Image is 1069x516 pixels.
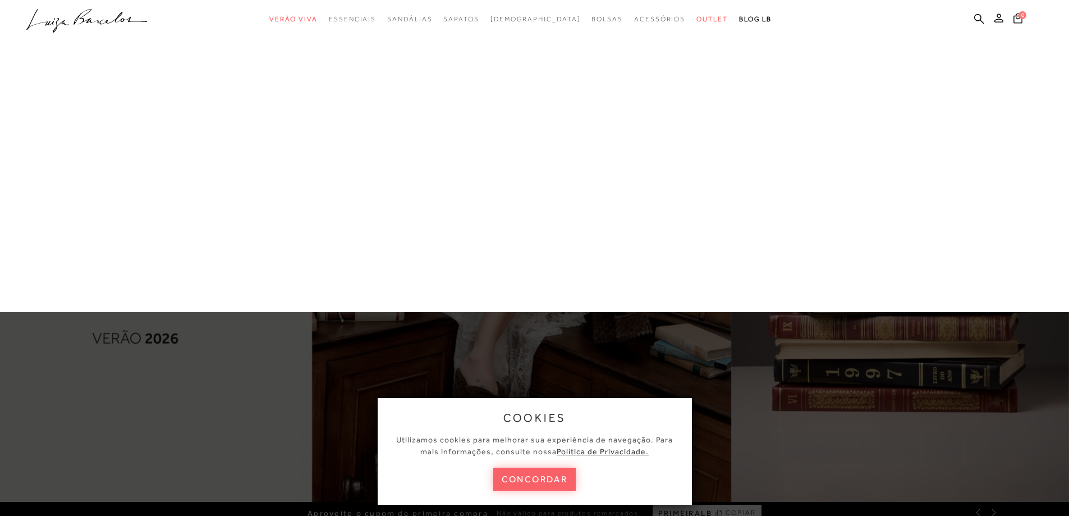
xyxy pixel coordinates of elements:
span: cookies [503,412,566,424]
span: [DEMOGRAPHIC_DATA] [490,15,581,23]
span: Acessórios [634,15,685,23]
a: categoryNavScreenReaderText [696,9,728,30]
button: 0 [1010,12,1026,28]
a: categoryNavScreenReaderText [591,9,623,30]
a: noSubCategoriesText [490,9,581,30]
a: categoryNavScreenReaderText [634,9,685,30]
span: Sapatos [443,15,479,23]
a: categoryNavScreenReaderText [387,9,432,30]
button: concordar [493,468,576,491]
a: Política de Privacidade. [557,447,649,456]
span: Bolsas [591,15,623,23]
a: categoryNavScreenReaderText [329,9,376,30]
span: Essenciais [329,15,376,23]
a: categoryNavScreenReaderText [269,9,318,30]
span: BLOG LB [739,15,772,23]
a: categoryNavScreenReaderText [443,9,479,30]
span: Utilizamos cookies para melhorar sua experiência de navegação. Para mais informações, consulte nossa [396,435,673,456]
a: BLOG LB [739,9,772,30]
span: 0 [1018,11,1026,19]
span: Verão Viva [269,15,318,23]
span: Sandálias [387,15,432,23]
span: Outlet [696,15,728,23]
